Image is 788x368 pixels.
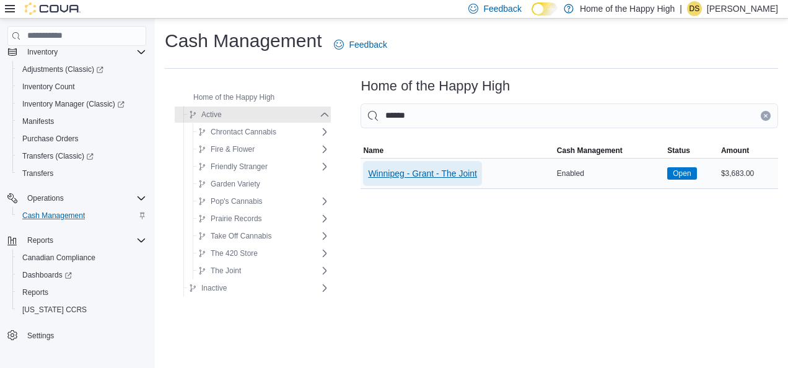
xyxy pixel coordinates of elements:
button: Inventory Count [12,78,151,95]
h3: Home of the Happy High [361,79,510,94]
span: Manifests [22,116,54,126]
p: [PERSON_NAME] [707,1,778,16]
span: Adjustments (Classic) [17,62,146,77]
button: Cash Management [12,207,151,224]
button: Settings [2,326,151,344]
span: Adjustments (Classic) [22,64,103,74]
span: Status [667,146,690,156]
span: Open [673,168,691,179]
a: Inventory Count [17,79,80,94]
span: The Joint [211,266,241,276]
a: Transfers [17,166,58,181]
span: Amount [721,146,749,156]
div: Devanshu Sharma [687,1,702,16]
a: Transfers (Classic) [12,147,151,165]
span: Take Off Cannabis [211,231,271,241]
span: [US_STATE] CCRS [22,305,87,315]
span: Settings [22,327,146,343]
span: Dashboards [22,270,72,280]
a: Dashboards [12,266,151,284]
span: Inventory [27,47,58,57]
button: Purchase Orders [12,130,151,147]
button: Reports [12,284,151,301]
div: $3,683.00 [719,166,778,181]
span: Feedback [349,38,387,51]
span: Transfers [17,166,146,181]
button: Name [361,143,554,158]
button: Fire & Flower [193,142,260,157]
button: Cash Management [554,143,665,158]
button: [US_STATE] CCRS [12,301,151,318]
span: Winnipeg - Grant - The Joint [368,167,477,180]
span: Inventory Count [17,79,146,94]
span: The 420 Store [211,248,258,258]
span: Active [201,110,222,120]
span: Reports [17,285,146,300]
a: Purchase Orders [17,131,84,146]
button: Reports [2,232,151,249]
button: Inventory [22,45,63,59]
div: Enabled [554,166,665,181]
input: This is a search bar. As you type, the results lower in the page will automatically filter. [361,103,778,128]
a: Manifests [17,114,59,129]
p: | [680,1,682,16]
span: Transfers (Classic) [17,149,146,164]
a: Inventory Manager (Classic) [17,97,129,112]
span: Inventory Count [22,82,75,92]
button: Pop's Cannabis [193,194,268,209]
button: Garden Variety [193,177,265,191]
span: Canadian Compliance [22,253,95,263]
button: Transfers [12,165,151,182]
span: Pop's Cannabis [211,196,263,206]
input: Dark Mode [532,2,558,15]
span: Operations [22,191,146,206]
span: DS [689,1,700,16]
span: Transfers [22,169,53,178]
span: Transfers (Classic) [22,151,94,161]
a: Settings [22,328,59,343]
button: Operations [22,191,69,206]
span: Purchase Orders [22,134,79,144]
button: The Joint [193,263,246,278]
span: Chrontact Cannabis [211,127,276,137]
a: Inventory Manager (Classic) [12,95,151,113]
button: Prairie Records [193,211,267,226]
a: Cash Management [17,208,90,223]
span: Home of the Happy High [193,92,274,102]
span: Garden Variety [211,179,260,189]
button: Winnipeg - Grant - The Joint [363,161,482,186]
button: Canadian Compliance [12,249,151,266]
span: Dashboards [17,268,146,283]
button: Home of the Happy High [176,90,279,105]
span: Cash Management [22,211,85,221]
a: Dashboards [17,268,77,283]
a: Adjustments (Classic) [17,62,108,77]
span: Purchase Orders [17,131,146,146]
a: Reports [17,285,53,300]
span: Canadian Compliance [17,250,146,265]
button: Chrontact Cannabis [193,125,281,139]
span: Prairie Records [211,214,262,224]
button: Inactive [184,281,232,296]
button: Manifests [12,113,151,130]
span: Reports [22,287,48,297]
button: Operations [2,190,151,207]
a: Transfers (Classic) [17,149,98,164]
button: Inventory [2,43,151,61]
p: Home of the Happy High [580,1,675,16]
span: Friendly Stranger [211,162,268,172]
a: Adjustments (Classic) [12,61,151,78]
button: Take Off Cannabis [193,229,276,243]
span: Operations [27,193,64,203]
button: The 420 Store [193,246,263,261]
span: Name [363,146,383,156]
span: Reports [22,233,146,248]
span: Inventory Manager (Classic) [17,97,146,112]
span: Manifests [17,114,146,129]
img: Cova [25,2,81,15]
span: Inventory Manager (Classic) [22,99,125,109]
span: Cash Management [557,146,623,156]
button: Active [184,107,227,122]
a: Feedback [329,32,392,57]
span: Settings [27,331,54,341]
